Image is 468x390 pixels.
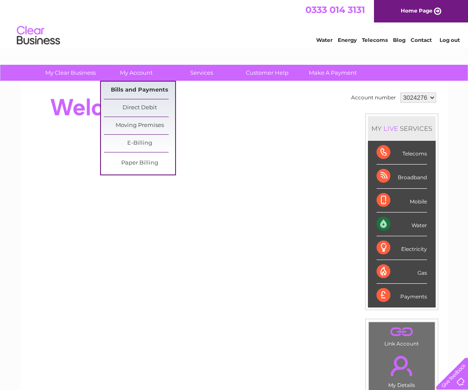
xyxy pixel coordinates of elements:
td: Account number [349,90,398,105]
a: Make A Payment [297,65,368,81]
div: Broadband [377,165,427,188]
div: Clear Business is a trading name of Verastar Limited (registered in [GEOGRAPHIC_DATA] No. 3667643... [31,5,438,42]
a: My Account [101,65,172,81]
a: Telecoms [362,37,388,43]
a: Direct Debit [104,99,175,117]
div: Telecoms [377,141,427,165]
div: Gas [377,260,427,284]
div: Electricity [377,236,427,260]
a: . [371,351,433,381]
div: Water [377,212,427,236]
a: Contact [411,37,432,43]
div: MY SERVICES [368,116,436,141]
a: Bills and Payments [104,82,175,99]
a: . [371,324,433,339]
a: Log out [440,37,460,43]
td: Link Account [368,322,435,349]
a: Customer Help [232,65,303,81]
a: Energy [338,37,357,43]
img: logo.png [16,22,60,49]
div: Payments [377,284,427,307]
a: Services [166,65,237,81]
a: Blog [393,37,405,43]
div: Mobile [377,189,427,212]
a: Water [316,37,333,43]
a: E-Billing [104,135,175,152]
a: 0333 014 3131 [305,4,365,15]
div: LIVE [382,124,400,133]
a: My Clear Business [35,65,106,81]
a: Paper Billing [104,155,175,172]
a: Moving Premises [104,117,175,134]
